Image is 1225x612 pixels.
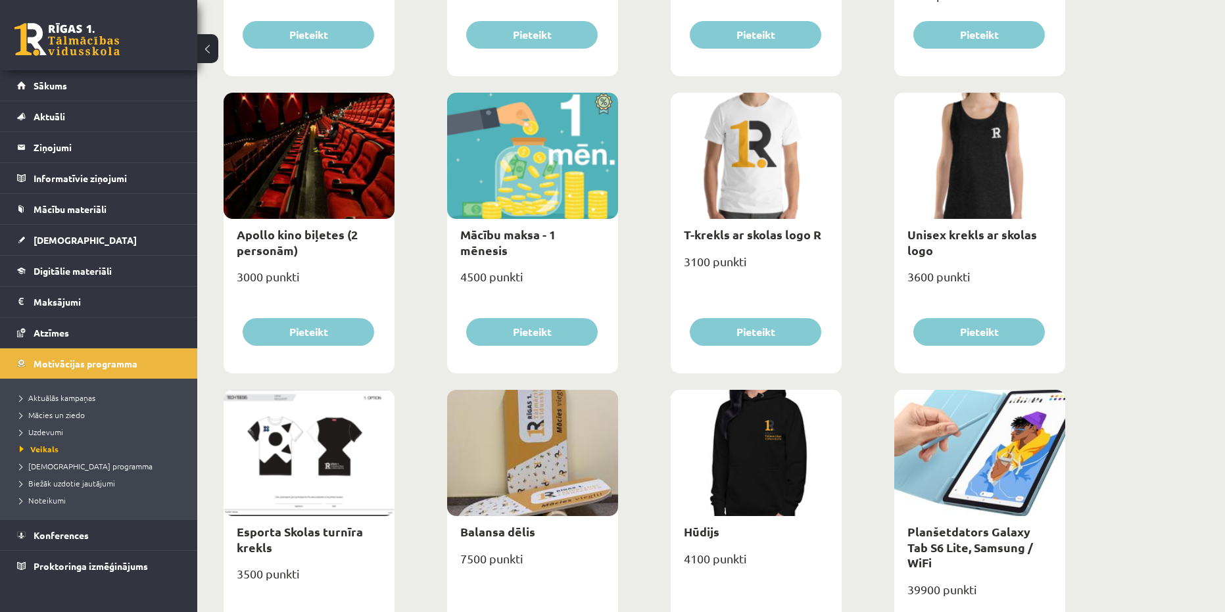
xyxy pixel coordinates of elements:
[20,392,184,404] a: Aktuālās kampaņas
[17,318,181,348] a: Atzīmes
[20,494,184,506] a: Noteikumi
[20,477,184,489] a: Biežāk uzdotie jautājumi
[690,21,821,49] button: Pieteikt
[17,520,181,550] a: Konferences
[243,21,374,49] button: Pieteikt
[466,21,598,49] button: Pieteikt
[17,194,181,224] a: Mācību materiāli
[684,524,719,539] a: Hūdijs
[20,409,184,421] a: Mācies un ziedo
[34,110,65,122] span: Aktuāli
[894,578,1065,611] div: 39900 punkti
[20,427,63,437] span: Uzdevumi
[447,548,618,580] div: 7500 punkti
[894,266,1065,298] div: 3600 punkti
[20,461,153,471] span: [DEMOGRAPHIC_DATA] programma
[243,318,374,346] button: Pieteikt
[907,227,1037,257] a: Unisex krekls ar skolas logo
[20,426,184,438] a: Uzdevumi
[684,227,821,242] a: T-krekls ar skolas logo R
[907,524,1033,570] a: Planšetdators Galaxy Tab S6 Lite, Samsung / WiFi
[34,234,137,246] span: [DEMOGRAPHIC_DATA]
[34,560,148,572] span: Proktoringa izmēģinājums
[17,287,181,317] a: Maksājumi
[17,132,181,162] a: Ziņojumi
[17,256,181,286] a: Digitālie materiāli
[671,250,842,283] div: 3100 punkti
[17,70,181,101] a: Sākums
[34,265,112,277] span: Digitālie materiāli
[17,551,181,581] a: Proktoringa izmēģinājums
[671,548,842,580] div: 4100 punkti
[913,21,1045,49] button: Pieteikt
[17,101,181,131] a: Aktuāli
[224,266,395,298] div: 3000 punkti
[460,524,535,539] a: Balansa dēlis
[588,93,618,115] img: Atlaide
[20,495,66,506] span: Noteikumi
[913,318,1045,346] button: Pieteikt
[17,163,181,193] a: Informatīvie ziņojumi
[466,318,598,346] button: Pieteikt
[17,348,181,379] a: Motivācijas programma
[20,392,95,403] span: Aktuālās kampaņas
[34,80,67,91] span: Sākums
[34,203,107,215] span: Mācību materiāli
[34,287,181,317] legend: Maksājumi
[34,529,89,541] span: Konferences
[14,23,120,56] a: Rīgas 1. Tālmācības vidusskola
[20,443,184,455] a: Veikals
[237,227,358,257] a: Apollo kino biļetes (2 personām)
[690,318,821,346] button: Pieteikt
[20,460,184,472] a: [DEMOGRAPHIC_DATA] programma
[34,163,181,193] legend: Informatīvie ziņojumi
[17,225,181,255] a: [DEMOGRAPHIC_DATA]
[237,524,363,554] a: Esporta Skolas turnīra krekls
[20,410,85,420] span: Mācies un ziedo
[20,478,115,488] span: Biežāk uzdotie jautājumi
[34,327,69,339] span: Atzīmes
[460,227,556,257] a: Mācību maksa - 1 mēnesis
[224,563,395,596] div: 3500 punkti
[20,444,59,454] span: Veikals
[34,132,181,162] legend: Ziņojumi
[447,266,618,298] div: 4500 punkti
[34,358,137,369] span: Motivācijas programma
